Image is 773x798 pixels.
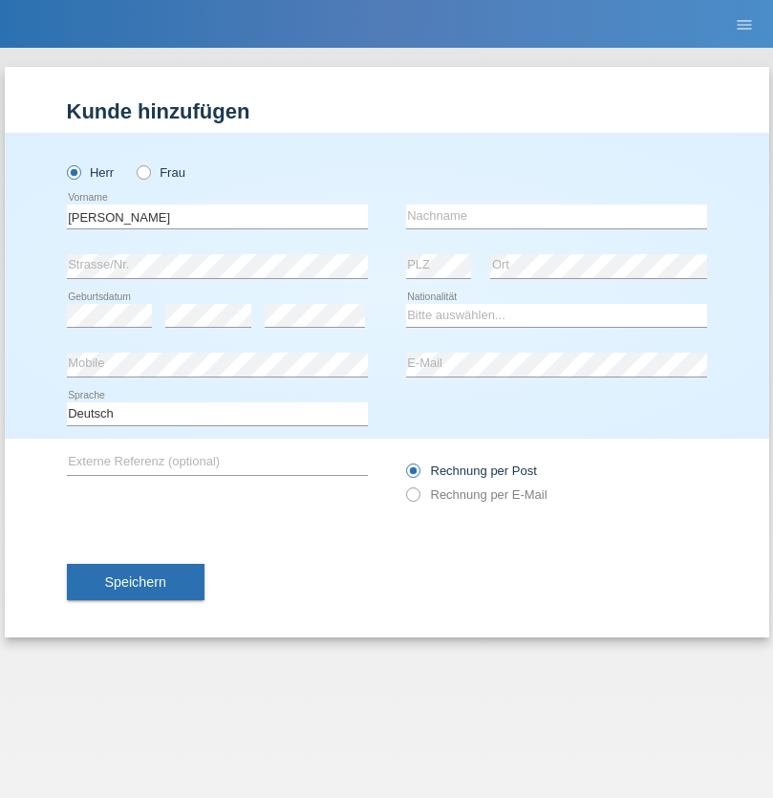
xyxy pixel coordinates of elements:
[735,15,754,34] i: menu
[67,564,204,600] button: Speichern
[406,464,537,478] label: Rechnung per Post
[406,487,419,511] input: Rechnung per E-Mail
[137,165,149,178] input: Frau
[406,487,548,502] label: Rechnung per E-Mail
[67,165,115,180] label: Herr
[406,464,419,487] input: Rechnung per Post
[67,99,707,123] h1: Kunde hinzufügen
[67,165,79,178] input: Herr
[137,165,185,180] label: Frau
[725,18,763,30] a: menu
[105,574,166,590] span: Speichern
